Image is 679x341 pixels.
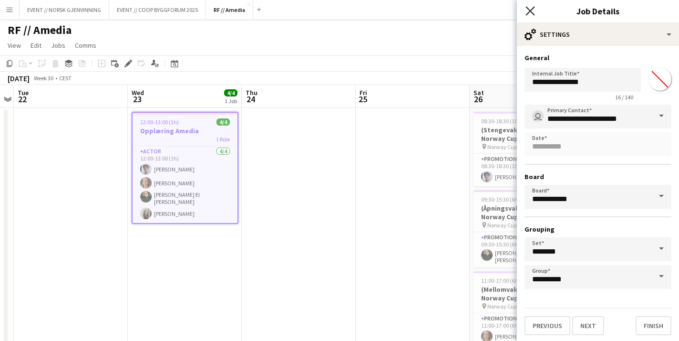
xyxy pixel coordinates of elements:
span: 4/4 [216,118,230,126]
button: Finish [636,316,671,335]
app-job-card: 08:30-18:30 (10h)1/1(Stengevakt) Amedia på Norway Cup Norway Cup1 RolePromotional Staffing (Brand... [473,112,580,186]
span: 09:30-15:30 (6h) [481,196,520,203]
span: Comms [75,41,96,50]
span: 1 Role [216,136,230,143]
span: Norway Cup [487,222,517,229]
h3: (Åpningsvakt) Amedia på Norway Cup [473,204,580,221]
h3: General [525,53,671,62]
span: Norway Cup [487,303,517,310]
span: Week 30 [31,75,55,82]
span: Sat [473,88,484,97]
app-card-role: Promotional Staffing (Brand Ambassadors)1/108:30-18:30 (10h)[PERSON_NAME] [473,154,580,186]
span: 26 [472,94,484,105]
span: Edit [31,41,41,50]
a: View [4,39,25,52]
a: Comms [71,39,100,52]
span: View [8,41,21,50]
h3: Opplæring Amedia [133,127,237,135]
span: 12:00-13:00 (1h) [140,118,179,126]
button: EVENT // NORSK GJENVINNING [20,0,109,19]
span: 08:30-18:30 (10h) [481,117,523,125]
span: 22 [16,94,29,105]
app-job-card: 12:00-13:00 (1h)4/4Opplæring Amedia1 RoleActor4/412:00-13:00 (1h)[PERSON_NAME][PERSON_NAME][PERSO... [132,112,238,224]
app-card-role: Actor4/412:00-13:00 (1h)[PERSON_NAME][PERSON_NAME][PERSON_NAME] El [PERSON_NAME][PERSON_NAME] [133,146,237,223]
span: 11:00-17:00 (6h) [481,277,520,284]
app-job-card: 09:30-15:30 (6h)1/1(Åpningsvakt) Amedia på Norway Cup Norway Cup1 RolePromotional Staffing (Brand... [473,190,580,267]
span: Tue [18,88,29,97]
span: Fri [360,88,367,97]
span: Thu [246,88,257,97]
span: 25 [358,94,367,105]
button: Previous [525,316,570,335]
div: [DATE] [8,74,30,83]
span: 23 [130,94,144,105]
button: RF // Amedia [206,0,253,19]
a: Jobs [47,39,69,52]
div: CEST [59,75,72,82]
a: Edit [27,39,45,52]
h3: (Mellomvakt) Amedia på Norway Cup [473,285,580,302]
span: Wed [132,88,144,97]
h3: Grouping [525,225,671,234]
h1: RF // Amedia [8,23,72,37]
button: Next [572,316,604,335]
div: 1 Job [225,97,237,105]
h3: (Stengevakt) Amedia på Norway Cup [473,126,580,143]
span: Norway Cup [487,143,517,150]
span: Jobs [51,41,65,50]
div: Settings [517,23,679,46]
h3: Job Details [517,5,679,17]
span: 16 / 140 [607,94,641,101]
span: 4/4 [224,89,237,96]
app-card-role: Promotional Staffing (Brand Ambassadors)1/109:30-15:30 (6h)[PERSON_NAME] El [PERSON_NAME] [473,232,580,267]
button: EVENT // COOP BYGGFORUM 2025 [109,0,206,19]
span: 24 [244,94,257,105]
h3: Board [525,172,671,181]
